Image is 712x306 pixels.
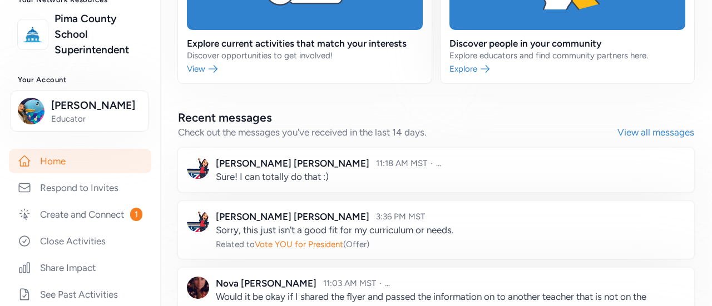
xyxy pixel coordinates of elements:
[9,149,151,173] a: Home
[55,11,142,58] a: Pima County School Superintendent
[9,229,151,253] a: Close Activities
[21,22,45,47] img: logo
[9,202,151,227] a: Create and Connect1
[51,98,141,113] span: [PERSON_NAME]
[178,126,617,139] div: Check out the messages you've received in the last 14 days.
[617,126,694,139] a: View all messages
[11,91,149,132] button: [PERSON_NAME]Educator
[178,110,617,126] h2: Recent messages
[51,113,141,124] span: Educator
[130,208,142,221] span: 1
[18,76,142,84] h3: Your Account
[9,255,151,280] a: Share Impact
[9,175,151,200] a: Respond to Invites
